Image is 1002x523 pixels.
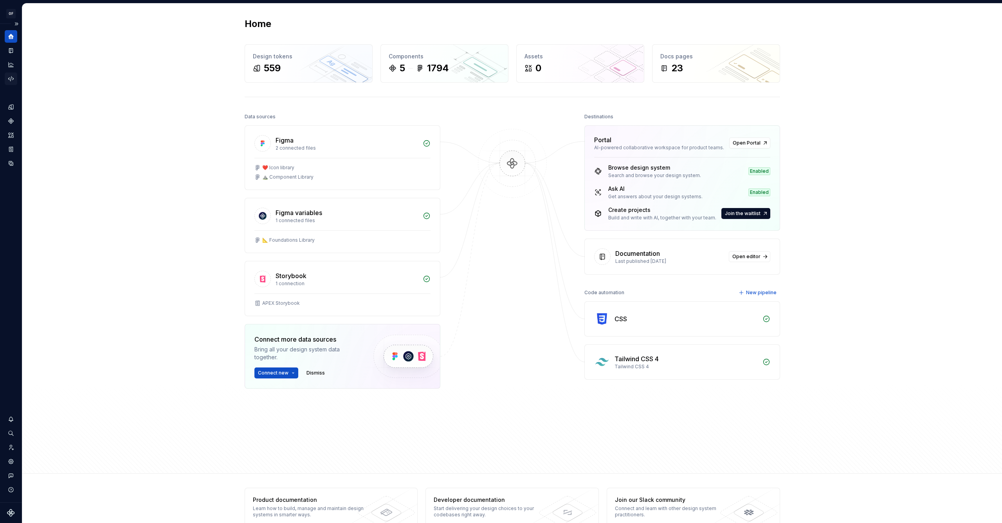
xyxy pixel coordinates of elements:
[262,165,294,171] div: ❤️ Icon library
[276,208,322,217] div: Figma variables
[748,188,770,196] div: Enabled
[516,44,644,83] a: Assets0
[245,44,373,83] a: Design tokens559
[608,172,701,179] div: Search and browse your design system.
[615,505,729,518] div: Connect and learn with other design system practitioners.
[729,138,770,148] a: Open Portal
[6,9,16,18] div: OF
[254,367,298,378] button: Connect new
[5,72,17,85] a: Code automation
[660,52,772,60] div: Docs pages
[5,413,17,425] button: Notifications
[7,509,15,517] svg: Supernova Logo
[434,496,548,504] div: Developer documentation
[615,496,729,504] div: Join our Slack community
[258,370,288,376] span: Connect new
[608,185,703,193] div: Ask AI
[245,111,276,122] div: Data sources
[276,271,306,281] div: Storybook
[434,505,548,518] div: Start delivering your design choices to your codebases right away.
[427,62,449,74] div: 1794
[400,62,405,74] div: 5
[615,314,627,324] div: CSS
[276,281,418,287] div: 1 connection
[5,129,17,141] a: Assets
[5,441,17,454] a: Invite team
[615,364,758,370] div: Tailwind CSS 4
[608,206,716,214] div: Create projects
[303,367,328,378] button: Dismiss
[245,125,440,190] a: Figma2 connected files❤️ Icon library⛰️ Component Library
[276,217,418,224] div: 1 connected files
[5,469,17,482] button: Contact support
[5,58,17,71] a: Analytics
[615,249,660,258] div: Documentation
[594,135,611,145] div: Portal
[253,52,364,60] div: Design tokens
[5,157,17,170] a: Data sources
[729,251,770,262] a: Open editor
[262,174,314,180] div: ⛰️ Component Library
[524,52,636,60] div: Assets
[748,167,770,175] div: Enabled
[721,208,770,219] button: Join the waitlist
[262,237,315,243] div: 📐 Foundations Library
[615,258,724,264] div: Last published [DATE]
[253,496,367,504] div: Product documentation
[736,287,780,298] button: New pipeline
[276,136,294,145] div: Figma
[733,140,761,146] span: Open Portal
[594,145,724,151] div: AI-powered collaborative workspace for product teams.
[245,18,271,30] h2: Home
[5,455,17,468] a: Settings
[11,18,22,29] button: Expand sidebar
[262,300,300,306] div: APEX Storybook
[245,261,440,316] a: Storybook1 connectionAPEX Storybook
[380,44,508,83] a: Components51794
[389,52,500,60] div: Components
[5,30,17,43] a: Home
[5,427,17,440] button: Search ⌘K
[615,354,659,364] div: Tailwind CSS 4
[253,505,367,518] div: Learn how to build, manage and maintain design systems in smarter ways.
[584,287,624,298] div: Code automation
[608,194,703,200] div: Get answers about your design systems.
[584,111,613,122] div: Destinations
[535,62,541,74] div: 0
[254,335,360,344] div: Connect more data sources
[245,198,440,253] a: Figma variables1 connected files📐 Foundations Library
[264,62,281,74] div: 559
[5,143,17,156] a: Storybook stories
[732,253,761,260] span: Open editor
[5,115,17,127] a: Components
[276,145,418,151] div: 2 connected files
[306,370,325,376] span: Dismiss
[746,290,777,296] span: New pipeline
[725,210,761,217] span: Join the waitlist
[671,62,683,74] div: 23
[254,346,360,361] div: Bring all your design system data together.
[5,44,17,57] a: Documentation
[652,44,780,83] a: Docs pages23
[608,164,701,172] div: Browse design system
[608,215,716,221] div: Build and write with AI, together with your team.
[2,5,20,22] button: OF
[5,101,17,113] a: Design tokens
